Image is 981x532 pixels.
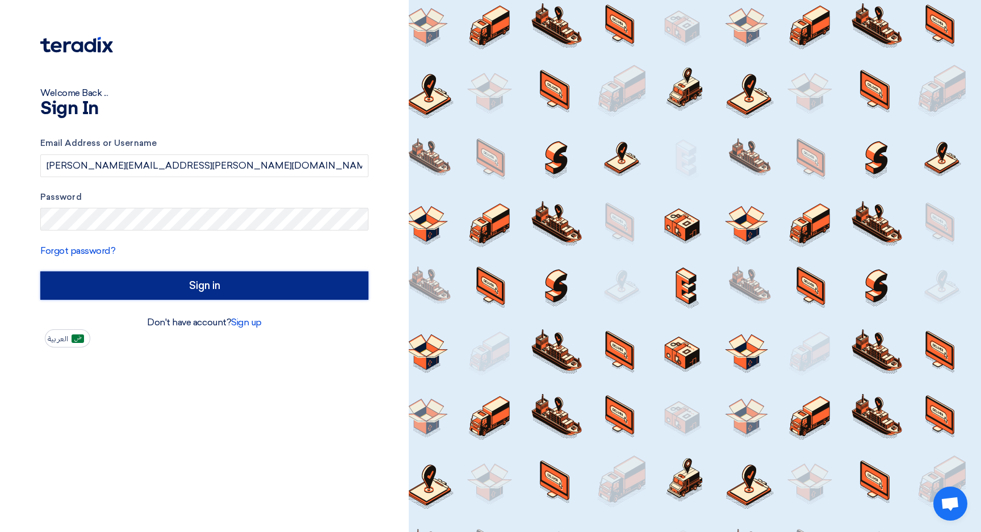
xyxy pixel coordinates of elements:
a: Forgot password? [40,245,115,256]
div: Welcome Back ... [40,86,368,100]
span: العربية [48,335,68,343]
label: Password [40,191,368,204]
button: العربية [45,329,90,347]
img: ar-AR.png [72,334,84,343]
label: Email Address or Username [40,137,368,150]
a: Open chat [933,487,967,521]
h1: Sign In [40,100,368,118]
input: Sign in [40,271,368,300]
div: Don't have account? [40,316,368,329]
img: Teradix logo [40,37,113,53]
a: Sign up [231,317,262,328]
input: Enter your business email or username [40,154,368,177]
